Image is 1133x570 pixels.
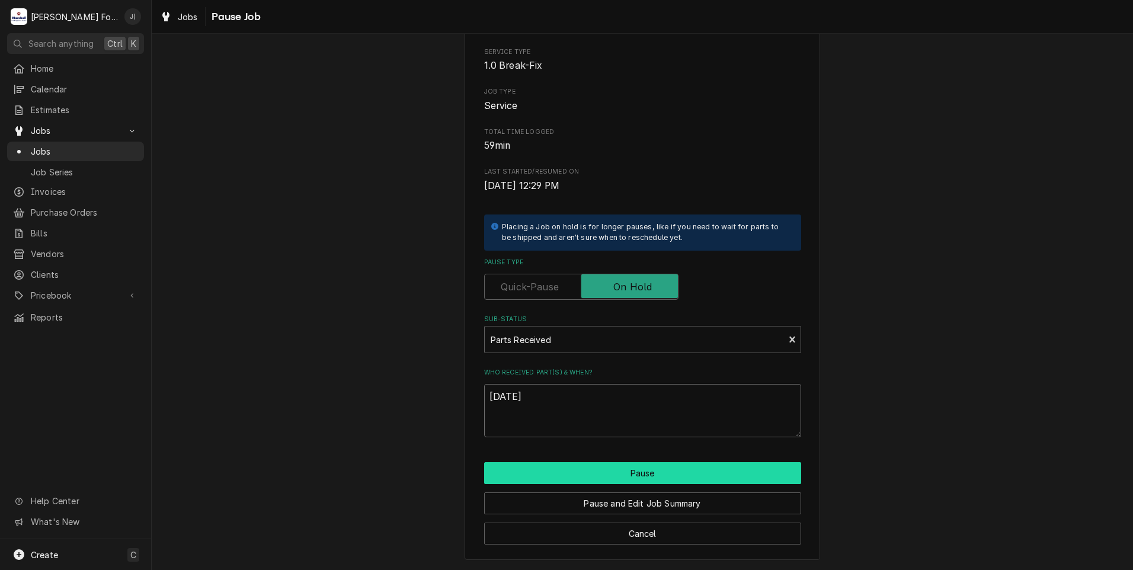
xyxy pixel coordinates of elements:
[31,206,138,219] span: Purchase Orders
[484,139,801,153] span: Total Time Logged
[484,60,543,71] span: 1.0 Break-Fix
[31,268,138,281] span: Clients
[484,99,801,113] span: Job Type
[7,223,144,243] a: Bills
[484,127,801,137] span: Total Time Logged
[31,227,138,239] span: Bills
[484,100,518,111] span: Service
[31,311,138,324] span: Reports
[484,484,801,514] div: Button Group Row
[31,515,137,528] span: What's New
[484,179,801,193] span: Last Started/Resumed On
[7,244,144,264] a: Vendors
[130,549,136,561] span: C
[155,7,203,27] a: Jobs
[7,512,144,531] a: Go to What's New
[484,258,801,300] div: Pause Type
[208,9,261,25] span: Pause Job
[11,8,27,25] div: M
[7,100,144,120] a: Estimates
[7,33,144,54] button: Search anythingCtrlK
[484,462,801,545] div: Button Group
[484,258,801,267] label: Pause Type
[484,315,801,353] div: Sub-Status
[11,8,27,25] div: Marshall Food Equipment Service's Avatar
[502,222,789,244] div: Placing a Job on hold is for longer pauses, like if you need to wait for parts to be shipped and ...
[484,315,801,324] label: Sub-Status
[124,8,141,25] div: Jeff Debigare (109)'s Avatar
[31,124,120,137] span: Jobs
[31,248,138,260] span: Vendors
[484,514,801,545] div: Button Group Row
[7,203,144,222] a: Purchase Orders
[484,180,559,191] span: [DATE] 12:29 PM
[484,384,801,437] textarea: [DATE]
[484,167,801,193] div: Last Started/Resumed On
[484,87,801,113] div: Job Type
[484,462,801,484] button: Pause
[31,104,138,116] span: Estimates
[484,523,801,545] button: Cancel
[7,182,144,201] a: Invoices
[484,368,801,437] div: Who received part(s) & when?
[7,265,144,284] a: Clients
[7,142,144,161] a: Jobs
[484,127,801,153] div: Total Time Logged
[31,166,138,178] span: Job Series
[107,37,123,50] span: Ctrl
[31,495,137,507] span: Help Center
[31,550,58,560] span: Create
[7,121,144,140] a: Go to Jobs
[31,289,120,302] span: Pricebook
[178,11,198,23] span: Jobs
[484,140,511,151] span: 59min
[7,286,144,305] a: Go to Pricebook
[484,47,801,57] span: Service Type
[7,59,144,78] a: Home
[484,492,801,514] button: Pause and Edit Job Summary
[124,8,141,25] div: J(
[31,11,118,23] div: [PERSON_NAME] Food Equipment Service
[484,462,801,484] div: Button Group Row
[31,62,138,75] span: Home
[484,87,801,97] span: Job Type
[7,79,144,99] a: Calendar
[7,162,144,182] a: Job Series
[28,37,94,50] span: Search anything
[484,59,801,73] span: Service Type
[484,368,801,377] label: Who received part(s) & when?
[31,83,138,95] span: Calendar
[31,145,138,158] span: Jobs
[31,185,138,198] span: Invoices
[7,308,144,327] a: Reports
[131,37,136,50] span: K
[7,491,144,511] a: Go to Help Center
[484,167,801,177] span: Last Started/Resumed On
[484,47,801,73] div: Service Type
